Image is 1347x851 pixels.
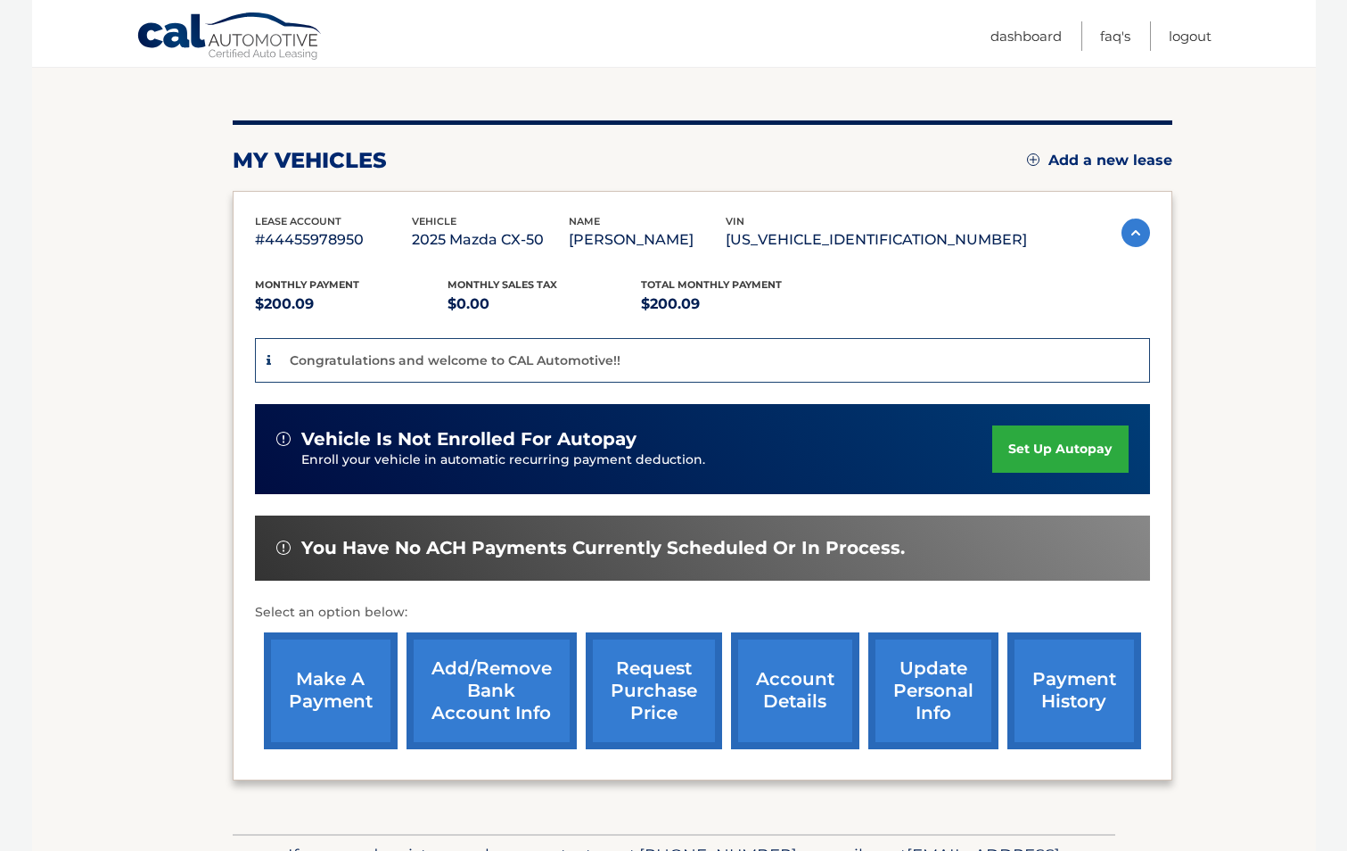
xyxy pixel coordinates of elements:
p: Enroll your vehicle in automatic recurring payment deduction. [301,450,993,470]
a: update personal info [868,632,998,749]
a: Cal Automotive [136,12,324,63]
a: request purchase price [586,632,722,749]
span: vin [726,215,744,227]
span: Monthly sales Tax [448,278,557,291]
a: FAQ's [1100,21,1130,51]
a: payment history [1007,632,1141,749]
a: Add a new lease [1027,152,1172,169]
span: You have no ACH payments currently scheduled or in process. [301,537,905,559]
p: [PERSON_NAME] [569,227,726,252]
span: lease account [255,215,341,227]
p: [US_VEHICLE_IDENTIFICATION_NUMBER] [726,227,1027,252]
p: Select an option below: [255,602,1150,624]
span: vehicle [412,215,456,227]
span: Total Monthly Payment [641,278,782,291]
span: Monthly Payment [255,278,359,291]
a: Dashboard [990,21,1062,51]
img: accordion-active.svg [1121,219,1150,247]
a: account details [731,632,859,749]
img: alert-white.svg [276,541,291,555]
a: set up autopay [992,425,1128,473]
p: $0.00 [448,292,641,317]
a: make a payment [264,632,398,749]
a: Add/Remove bank account info [407,632,577,749]
h2: my vehicles [233,147,387,174]
p: #44455978950 [255,227,412,252]
img: alert-white.svg [276,432,291,446]
p: $200.09 [255,292,448,317]
p: 2025 Mazda CX-50 [412,227,569,252]
a: Logout [1169,21,1211,51]
span: name [569,215,600,227]
p: Congratulations and welcome to CAL Automotive!! [290,352,620,368]
p: $200.09 [641,292,834,317]
img: add.svg [1027,153,1039,166]
span: vehicle is not enrolled for autopay [301,428,637,450]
